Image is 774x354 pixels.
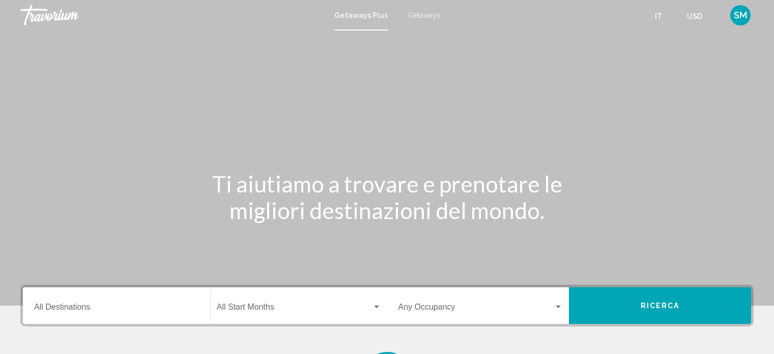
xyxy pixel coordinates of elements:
span: SM [734,10,747,20]
span: it [655,12,662,20]
a: Getaways [408,11,440,19]
button: User Menu [727,5,754,26]
a: Getaways Plus [334,11,388,19]
h1: Ti aiutiamo a trovare e prenotare le migliori destinazioni del mondo. [196,171,578,224]
button: Change language [655,9,672,23]
a: Travorium [20,5,324,25]
span: USD [687,12,702,20]
button: Change currency [687,9,712,23]
div: Search widget [23,287,751,324]
span: Ricerca [641,302,680,310]
button: Ricerca [569,287,751,324]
